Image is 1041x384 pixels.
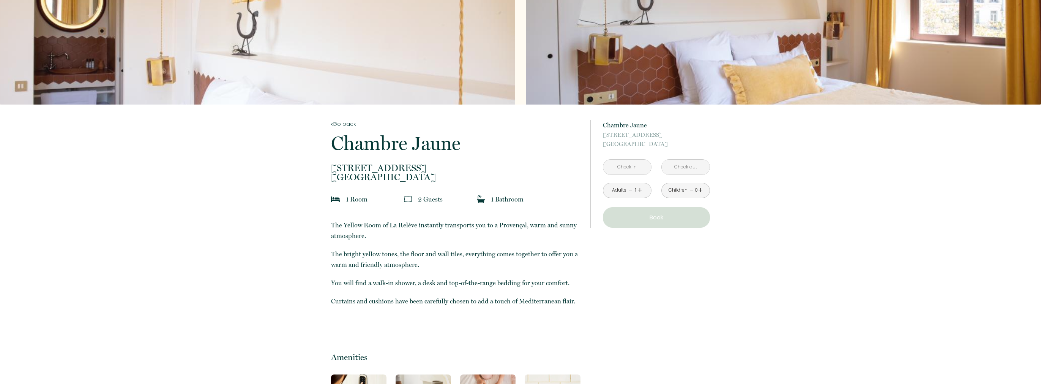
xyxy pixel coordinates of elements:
[606,213,707,222] p: Book
[694,187,698,194] div: 0
[629,184,633,196] a: -
[331,278,580,288] p: You will find a walk-in shower, a desk and top-of-the-range bedding for your comfort.
[603,207,710,228] button: Book
[418,194,443,205] p: 2 Guest
[331,296,580,306] p: Curtains and cushions have been carefully chosen to add a touch of Mediterranean flair.
[331,163,580,173] span: [STREET_ADDRESS]
[440,195,443,203] span: s
[603,160,651,175] input: Check in
[331,352,580,362] p: Amenities
[331,163,580,182] p: [GEOGRAPHIC_DATA]
[637,184,642,196] a: +
[689,184,694,196] a: -
[612,187,626,194] div: Adults
[669,187,688,194] div: Children
[491,194,524,205] p: 1 Bathroom
[331,220,580,241] p: The Yellow Room of La Relève instantly transports you to a Provençal, warm and sunny atmosphere.
[346,194,368,205] p: 1 Room
[603,120,710,130] p: Chambre Jaune
[603,130,710,149] p: [GEOGRAPHIC_DATA]
[404,195,412,203] img: guests
[331,249,580,270] p: The bright yellow tones, the floor and wall tiles, everything comes together to offer you a warm ...
[331,134,580,153] p: Chambre Jaune
[603,130,710,140] span: [STREET_ADDRESS]
[331,220,580,325] p: ​
[634,187,637,194] div: 1
[662,160,710,175] input: Check out
[331,120,580,128] a: Go back
[698,184,703,196] a: +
